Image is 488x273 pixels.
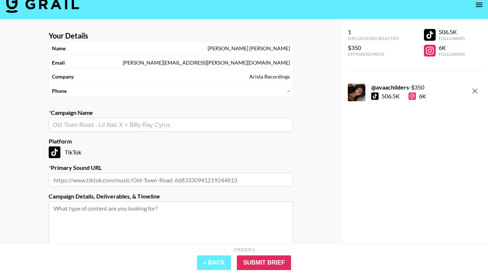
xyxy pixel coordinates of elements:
[49,146,293,158] div: TikTok
[371,84,426,91] div: - $ 350
[208,45,290,52] div: [PERSON_NAME] [PERSON_NAME]
[348,36,399,41] div: Influencers Selected
[49,193,293,200] label: Campaign Details, Deliverables, & Timeline
[439,51,465,57] div: Followers
[237,255,291,270] input: Submit Brief
[371,84,409,91] strong: @ avaachilders
[249,73,290,80] div: Arista Recordings
[348,44,399,51] div: $350
[439,28,465,36] div: 506.5K
[234,247,255,252] div: Step 2 of 2
[348,28,399,36] div: 1
[439,44,465,51] div: 6K
[52,59,65,66] strong: Email
[409,92,426,100] div: 6K
[53,121,289,129] input: Old Town Road - Lil Nas X + Billy Ray Cyrus
[439,36,465,41] div: Followers
[381,92,400,100] div: 506.5K
[287,88,290,94] div: –
[52,73,74,80] strong: Company
[52,88,67,94] strong: Phone
[52,45,66,52] strong: Name
[49,31,88,40] strong: Your Details
[49,138,293,145] label: Platform
[49,109,293,116] label: Campaign Name
[467,84,482,98] button: remove
[49,164,293,171] label: Primary Sound URL
[348,51,399,57] div: Estimated Price
[197,255,231,270] button: « Back
[49,146,60,158] img: TikTok
[123,59,290,66] div: [PERSON_NAME][EMAIL_ADDRESS][PERSON_NAME][DOMAIN_NAME]
[49,173,293,187] input: https://www.tiktok.com/music/Old-Town-Road-6683330941219244813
